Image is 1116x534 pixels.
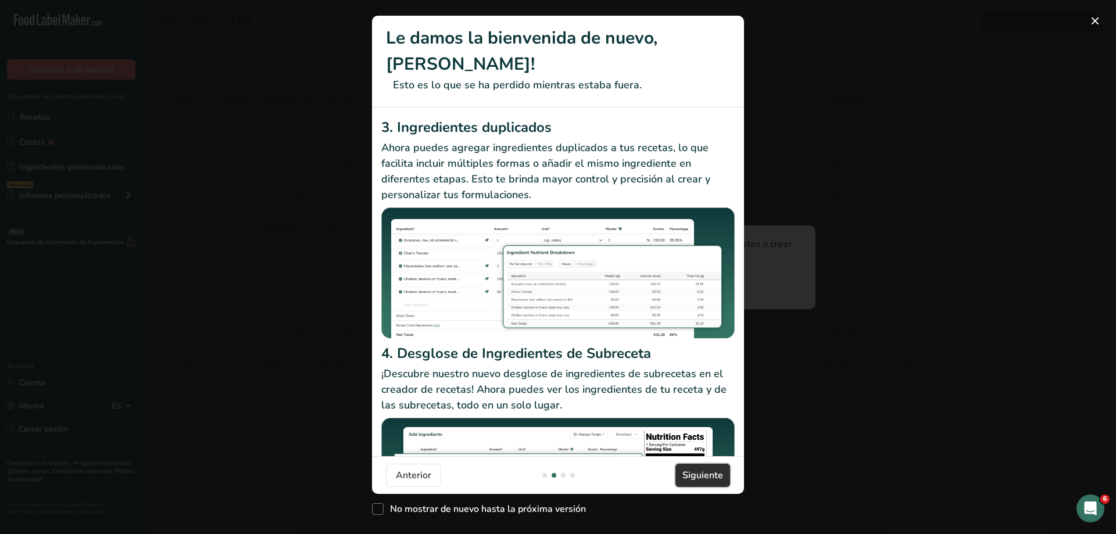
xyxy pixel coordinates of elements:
[1100,494,1110,504] span: 6
[381,343,735,364] h2: 4. Desglose de Ingredientes de Subreceta
[386,25,730,77] h1: Le damos la bienvenida de nuevo, [PERSON_NAME]!
[682,468,723,482] span: Siguiente
[381,366,735,413] p: ¡Descubre nuestro nuevo desglose de ingredientes de subrecetas en el creador de recetas! Ahora pu...
[381,140,735,203] p: Ahora puedes agregar ingredientes duplicados a tus recetas, lo que facilita incluir múltiples for...
[1076,494,1104,522] iframe: Intercom live chat
[386,464,441,487] button: Anterior
[381,207,735,339] img: Ingredientes duplicados
[396,468,431,482] span: Anterior
[386,77,730,93] p: Esto es lo que se ha perdido mientras estaba fuera.
[381,117,735,138] h2: 3. Ingredientes duplicados
[675,464,730,487] button: Siguiente
[384,503,586,515] span: No mostrar de nuevo hasta la próxima versión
